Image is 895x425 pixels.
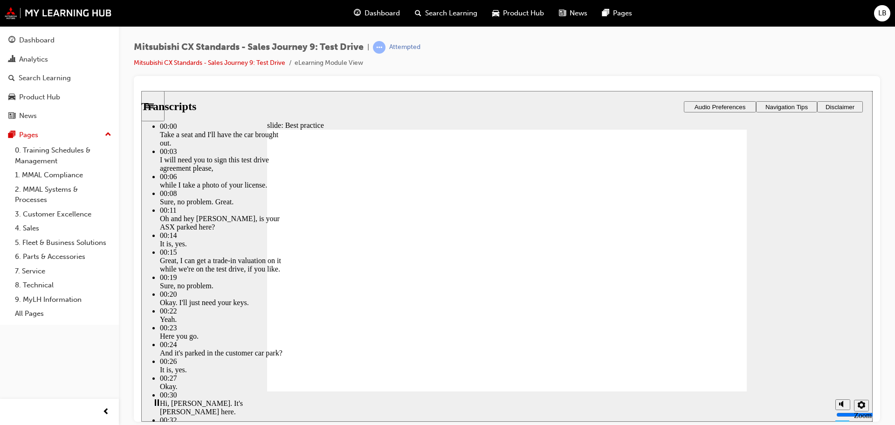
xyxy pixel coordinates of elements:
span: learningRecordVerb_ATTEMPT-icon [373,41,386,54]
div: Dashboard [19,35,55,46]
span: Pages [613,8,632,19]
span: guage-icon [354,7,361,19]
div: Search Learning [19,73,71,84]
span: search-icon [8,74,15,83]
a: All Pages [11,307,115,321]
span: Dashboard [365,8,400,19]
a: 0. Training Schedules & Management [11,143,115,168]
span: Product Hub [503,8,544,19]
div: Hi, [PERSON_NAME]. It's [PERSON_NAME] here. [19,308,149,325]
a: News [4,107,115,125]
span: search-icon [415,7,421,19]
a: 3. Customer Excellence [11,207,115,222]
div: News [19,111,37,121]
a: news-iconNews [551,4,595,23]
a: Dashboard [4,32,115,49]
div: Product Hub [19,92,60,103]
span: news-icon [559,7,566,19]
span: pages-icon [8,131,15,139]
span: car-icon [492,7,499,19]
span: pages-icon [602,7,609,19]
span: guage-icon [8,36,15,45]
a: pages-iconPages [595,4,640,23]
span: Mitsubishi CX Standards - Sales Journey 9: Test Drive [134,42,364,53]
span: up-icon [105,129,111,141]
a: 5. Fleet & Business Solutions [11,236,115,250]
span: LB [878,8,887,19]
span: | [367,42,369,53]
li: eLearning Module View [295,58,363,69]
button: DashboardAnalyticsSearch LearningProduct HubNews [4,30,115,126]
div: 00:30 [19,300,149,308]
a: 2. MMAL Systems & Processes [11,182,115,207]
a: 1. MMAL Compliance [11,168,115,182]
span: prev-icon [103,406,110,418]
a: Analytics [4,51,115,68]
a: search-iconSearch Learning [407,4,485,23]
span: news-icon [8,112,15,120]
span: Search Learning [425,8,477,19]
span: car-icon [8,93,15,102]
a: Search Learning [4,70,115,87]
div: 00:32 [19,325,149,334]
a: 7. Service [11,264,115,279]
a: car-iconProduct Hub [485,4,551,23]
button: Pages [4,126,115,144]
a: guage-iconDashboard [346,4,407,23]
button: LB [874,5,890,21]
a: 9. MyLH Information [11,293,115,307]
a: Product Hub [4,89,115,106]
div: Analytics [19,54,48,65]
div: Pages [19,130,38,140]
div: Attempted [389,43,420,52]
a: 8. Technical [11,278,115,293]
span: chart-icon [8,56,15,64]
a: Mitsubishi CX Standards - Sales Journey 9: Test Drive [134,59,285,67]
a: 4. Sales [11,221,115,236]
a: 6. Parts & Accessories [11,250,115,264]
span: News [570,8,587,19]
img: mmal [5,7,112,19]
